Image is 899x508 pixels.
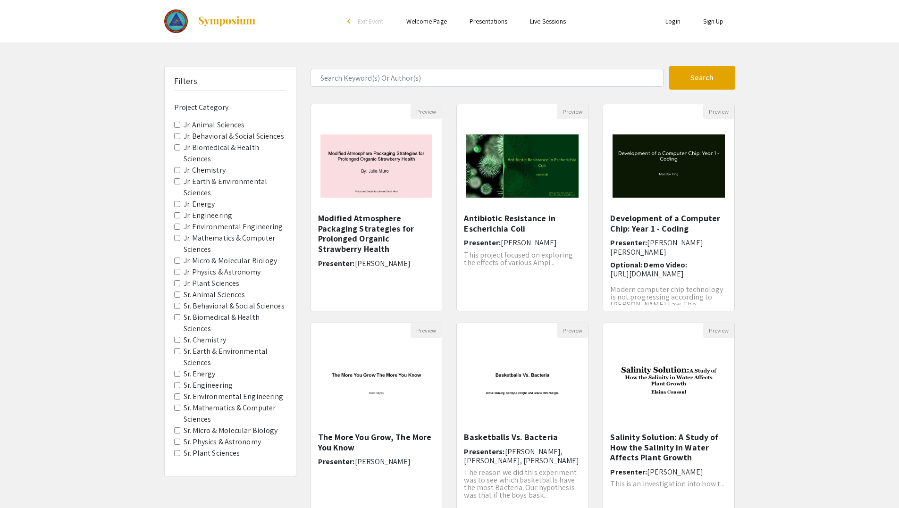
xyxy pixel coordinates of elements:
button: Preview [703,323,734,338]
h5: Antibiotic Resistance in Escherichia Coli [464,213,581,233]
p: The reason we did this experiment was to see which basketballs have the most Bacteria. Our hypoth... [464,469,581,499]
p: [URL][DOMAIN_NAME] [610,269,727,278]
span: [PERSON_NAME] [355,457,411,466]
h6: Presenters: [464,447,581,465]
span: [PERSON_NAME] [647,467,703,477]
label: Sr. Earth & Environmental Sciences [184,346,286,368]
a: Sign Up [703,17,724,25]
span: This is an investigation into how t... [610,479,724,489]
img: <p class="ql-align-justify"><span style="background-color: transparent; color: rgb(0, 0, 0);">The... [311,344,442,426]
div: Open Presentation <p>Development of a Computer Chip: Year 1 - Coding</p><p><br></p> [603,104,735,311]
span: [PERSON_NAME], [PERSON_NAME], [PERSON_NAME] [464,447,579,466]
img: <p><strong style="background-color: transparent; color: rgb(0, 0, 0);">Antibiotic Resistance in E... [457,125,588,207]
img: <p class="ql-align-center"><span style="background-color: transparent; color: rgb(0, 0, 0);">Modi... [311,125,442,207]
label: Jr. Animal Sciences [184,119,245,131]
h6: Presenter: [610,467,727,476]
a: Login [665,17,681,25]
div: arrow_back_ios [347,18,353,24]
h5: Basketballs Vs. Bacteria [464,432,581,442]
label: Jr. Plant Sciences [184,278,240,289]
label: Sr. Chemistry [184,334,226,346]
label: Jr. Behavioral & Social Sciences [184,131,284,142]
label: Sr. Biomedical & Health Sciences [184,312,286,334]
label: Sr. Micro & Molecular Biology [184,425,278,436]
span: [PERSON_NAME] [PERSON_NAME] [610,238,703,257]
label: Sr. Engineering [184,380,233,391]
h6: Project Category [174,103,286,112]
label: Sr. Environmental Engineering [184,391,284,402]
h6: Presenter: [610,238,727,256]
img: <p>Development of a Computer Chip: Year 1 - Coding</p><p><br></p> [603,125,734,207]
button: Search [669,66,735,90]
button: Preview [411,104,442,119]
button: Preview [411,323,442,338]
button: Preview [703,104,734,119]
a: Welcome Page [406,17,447,25]
iframe: Chat [7,466,40,501]
label: Jr. Energy [184,199,215,210]
span: This project focused on exploring the effects of various Ampi... [464,250,572,267]
input: Search Keyword(s) Or Author(s) [311,69,664,87]
img: 2025 Colorado Science and Engineering Fair [164,9,188,33]
img: Symposium by ForagerOne [197,16,256,27]
label: Sr. Plant Sciences [184,448,240,459]
span: Exit Event [358,17,384,25]
div: Open Presentation <p class="ql-align-center"><span style="background-color: transparent; color: r... [311,104,443,311]
img: <p>Basketballs Vs. Bacteria</p> [457,344,588,426]
label: Jr. Biomedical & Health Sciences [184,142,286,165]
h5: Development of a Computer Chip: Year 1 - Coding [610,213,727,233]
span: [PERSON_NAME] [355,258,411,268]
h5: Modified Atmosphere Packaging Strategies for Prolonged Organic Strawberry Health [318,213,435,254]
a: Presentations [470,17,507,25]
label: Sr. Physics & Astronomy [184,436,261,448]
label: Jr. Engineering [184,210,233,221]
h5: The More You Grow, The More You Know [318,432,435,452]
label: Sr. Animal Sciences [184,289,245,300]
label: Jr. Mathematics & Computer Sciences [184,233,286,255]
div: Open Presentation <p><strong style="background-color: transparent; color: rgb(0, 0, 0);">Antibiot... [456,104,588,311]
h6: Presenter: [464,238,581,247]
label: Sr. Behavioral & Social Sciences [184,300,285,312]
p: Modern computer chip technology is not progressing according to [PERSON_NAME] Law. The researcher... [610,286,727,324]
label: Jr. Earth & Environmental Sciences [184,176,286,199]
a: Live Sessions [530,17,566,25]
h6: Presenter: [318,457,435,466]
button: Preview [557,323,588,338]
h5: Salinity Solution: A Study of How the Salinity in Water Affects Plant Growth [610,432,727,463]
button: Preview [557,104,588,119]
h5: Filters [174,76,198,86]
label: Jr. Micro & Molecular Biology [184,255,277,266]
span: Optional: Demo Video: [610,260,687,270]
h6: Presenter: [318,259,435,268]
label: Sr. Mathematics & Computer Sciences [184,402,286,425]
span: [PERSON_NAME] [501,238,556,248]
img: <p>Salinity Solution: A Study of How the Salinity in Water Affects Plant Growth</p> [603,344,734,426]
label: Jr. Physics & Astronomy [184,266,260,278]
a: 2025 Colorado Science and Engineering Fair [164,9,257,33]
label: Sr. Energy [184,368,216,380]
label: Jr. Environmental Engineering [184,221,283,233]
label: Jr. Chemistry [184,165,226,176]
